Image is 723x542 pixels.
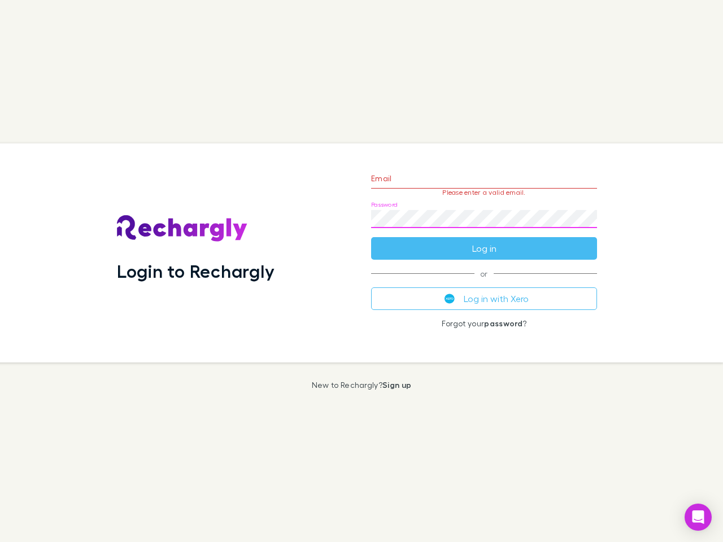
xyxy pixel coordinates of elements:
[371,237,597,260] button: Log in
[445,294,455,304] img: Xero's logo
[371,319,597,328] p: Forgot your ?
[371,287,597,310] button: Log in with Xero
[117,215,248,242] img: Rechargly's Logo
[371,189,597,196] p: Please enter a valid email.
[371,200,398,209] label: Password
[371,273,597,274] span: or
[312,381,412,390] p: New to Rechargly?
[685,504,712,531] div: Open Intercom Messenger
[382,380,411,390] a: Sign up
[484,318,522,328] a: password
[117,260,275,282] h1: Login to Rechargly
